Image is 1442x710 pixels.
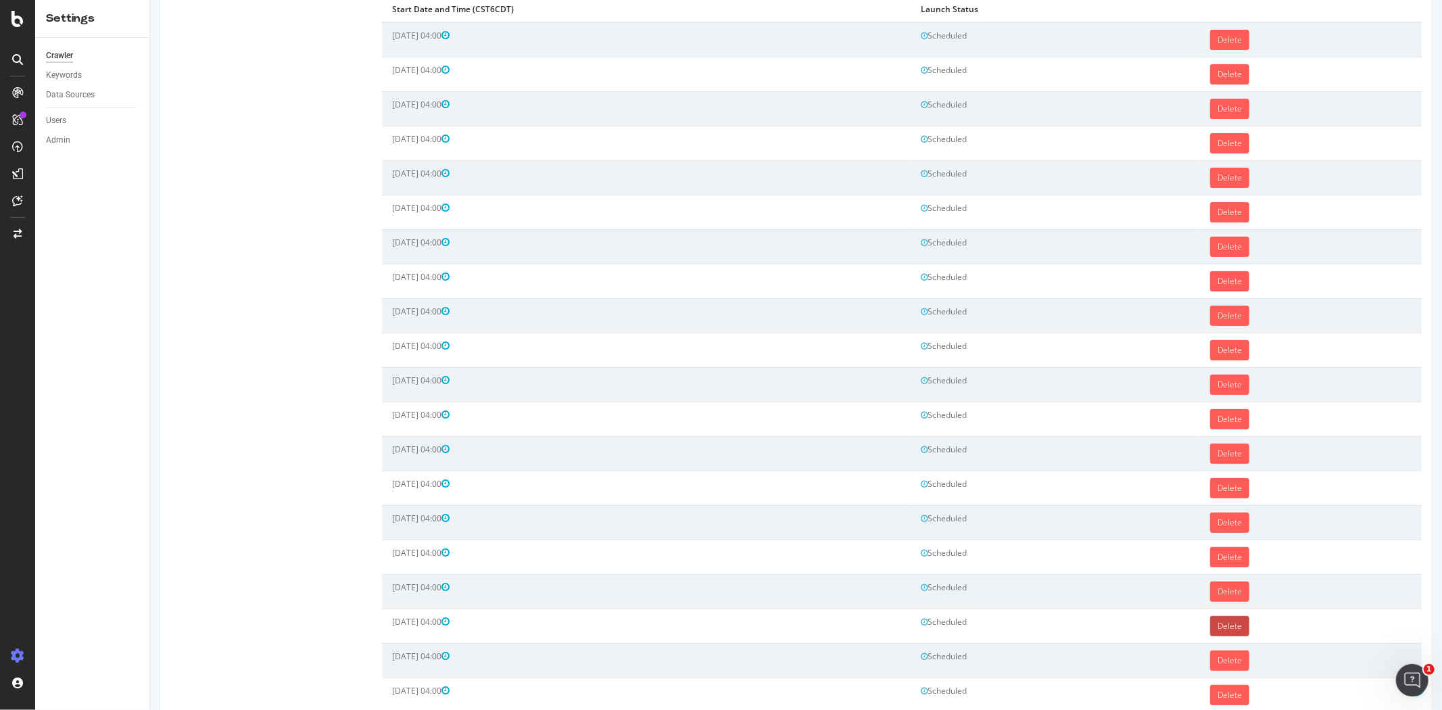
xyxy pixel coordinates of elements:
td: Scheduled [761,574,1050,609]
div: Settings [46,11,139,26]
a: Delete [1060,202,1099,222]
span: [DATE] 04:00 [242,271,299,283]
span: [DATE] 04:00 [242,547,299,559]
span: [DATE] 04:00 [242,237,299,248]
td: Scheduled [761,195,1050,229]
a: Crawler [46,49,140,63]
a: Delete [1060,650,1099,671]
a: Keywords [46,68,140,82]
td: Scheduled [761,436,1050,471]
span: [DATE] 04:00 [242,478,299,490]
a: Delete [1060,375,1099,395]
a: Delete [1060,478,1099,498]
iframe: Intercom live chat [1396,664,1428,696]
span: [DATE] 04:00 [242,650,299,662]
td: Scheduled [761,126,1050,160]
span: [DATE] 04:00 [242,375,299,386]
a: Delete [1060,168,1099,188]
a: Delete [1060,237,1099,257]
span: [DATE] 04:00 [242,64,299,76]
div: Data Sources [46,88,95,102]
a: Admin [46,133,140,147]
td: Scheduled [761,298,1050,333]
a: Delete [1060,30,1099,50]
a: Delete [1060,64,1099,85]
span: [DATE] 04:00 [242,582,299,593]
a: Delete [1060,133,1099,153]
td: Scheduled [761,160,1050,195]
a: Delete [1060,340,1099,360]
td: Scheduled [761,333,1050,367]
span: [DATE] 04:00 [242,685,299,696]
td: Scheduled [761,402,1050,436]
a: Delete [1060,513,1099,533]
td: Scheduled [761,91,1050,126]
span: 1 [1424,664,1435,675]
span: [DATE] 04:00 [242,30,299,41]
td: Scheduled [761,57,1050,91]
a: Users [46,114,140,128]
td: Scheduled [761,643,1050,678]
div: Users [46,114,66,128]
span: [DATE] 04:00 [242,99,299,110]
span: [DATE] 04:00 [242,444,299,455]
a: Delete [1060,409,1099,429]
span: [DATE] 04:00 [242,133,299,145]
a: Delete [1060,271,1099,291]
td: Scheduled [761,229,1050,264]
a: Delete [1060,306,1099,326]
td: Scheduled [761,505,1050,540]
a: Delete [1060,616,1099,636]
span: [DATE] 04:00 [242,306,299,317]
td: Scheduled [761,609,1050,643]
span: [DATE] 04:00 [242,168,299,179]
td: Scheduled [761,367,1050,402]
span: [DATE] 04:00 [242,340,299,352]
div: Admin [46,133,70,147]
span: [DATE] 04:00 [242,513,299,524]
span: [DATE] 04:00 [242,409,299,421]
td: Scheduled [761,264,1050,298]
span: [DATE] 04:00 [242,616,299,628]
a: Delete [1060,99,1099,119]
a: Delete [1060,685,1099,705]
span: [DATE] 04:00 [242,202,299,214]
div: Crawler [46,49,73,63]
a: Delete [1060,582,1099,602]
a: Delete [1060,547,1099,567]
td: Scheduled [761,540,1050,574]
td: Scheduled [761,471,1050,505]
td: Scheduled [761,22,1050,57]
a: Data Sources [46,88,140,102]
a: Delete [1060,444,1099,464]
div: Keywords [46,68,82,82]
